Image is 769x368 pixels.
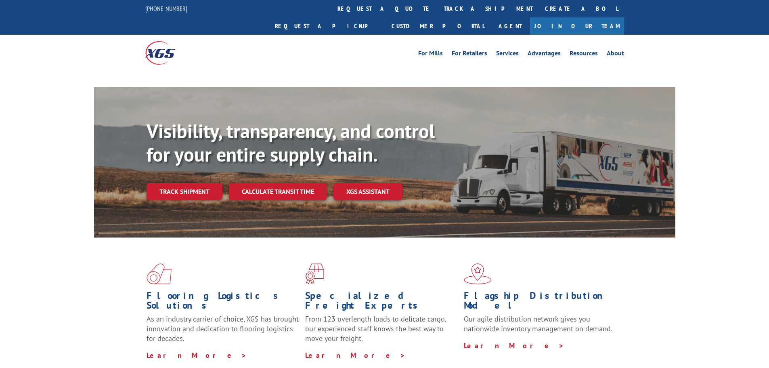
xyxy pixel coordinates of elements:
[464,291,616,314] h1: Flagship Distribution Model
[570,50,598,59] a: Resources
[496,50,519,59] a: Services
[147,314,299,343] span: As an industry carrier of choice, XGS has brought innovation and dedication to flooring logistics...
[305,263,324,284] img: xgs-icon-focused-on-flooring-red
[147,351,247,360] a: Learn More >
[607,50,624,59] a: About
[528,50,561,59] a: Advantages
[305,291,458,314] h1: Specialized Freight Experts
[147,118,435,167] b: Visibility, transparency, and control for your entire supply chain.
[464,341,564,350] a: Learn More >
[147,291,299,314] h1: Flooring Logistics Solutions
[386,17,490,35] a: Customer Portal
[530,17,624,35] a: Join Our Team
[464,314,612,333] span: Our agile distribution network gives you nationwide inventory management on demand.
[333,183,402,200] a: XGS ASSISTANT
[269,17,386,35] a: Request a pickup
[305,351,406,360] a: Learn More >
[147,263,172,284] img: xgs-icon-total-supply-chain-intelligence-red
[452,50,487,59] a: For Retailers
[490,17,530,35] a: Agent
[305,314,458,350] p: From 123 overlength loads to delicate cargo, our experienced staff knows the best way to move you...
[464,263,492,284] img: xgs-icon-flagship-distribution-model-red
[147,183,222,200] a: Track shipment
[229,183,327,200] a: Calculate transit time
[145,4,187,13] a: [PHONE_NUMBER]
[418,50,443,59] a: For Mills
